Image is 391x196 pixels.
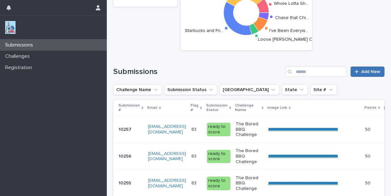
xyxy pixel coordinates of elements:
[113,67,283,77] h1: Submissions
[5,21,16,34] img: jxsLJbdS1eYBI7rVAS4p
[191,102,198,114] p: Flag #
[274,1,308,5] text: Whole Lotta Sh…
[118,102,140,114] p: Submission #
[365,179,372,186] p: 50
[236,148,263,164] p: The Bored BBQ Challenge
[148,124,186,134] a: [EMAIL_ADDRESS][DOMAIN_NAME]
[3,42,38,48] p: Submissions
[206,102,228,114] p: Submission Status
[191,126,198,132] p: 83
[236,175,263,191] p: The Bored BBQ Challenge
[361,69,380,74] span: Add New
[191,152,198,159] p: 83
[310,85,337,95] button: Site #
[258,37,330,42] text: Loose [PERSON_NAME] Challenge
[220,85,279,95] button: Closest City
[3,53,35,59] p: Challenges
[235,102,260,114] p: Challenge Name
[207,177,230,190] div: ready to score
[185,28,223,33] text: Starbucks and Fri…
[365,126,372,132] p: 50
[118,179,132,186] p: 10255
[118,126,133,132] p: 10257
[365,152,372,159] p: 50
[351,67,385,77] a: Add New
[191,179,198,186] p: 83
[207,150,230,163] div: ready to score
[148,151,186,161] a: [EMAIL_ADDRESS][DOMAIN_NAME]
[118,152,133,159] p: 10256
[285,67,347,77] input: Search
[148,178,186,188] a: [EMAIL_ADDRESS][DOMAIN_NAME]
[113,85,162,95] button: Challenge Name
[207,123,230,136] div: ready to score
[269,28,308,33] text: I've Been Everyw…
[3,65,37,71] p: Registration
[364,104,376,111] p: Points
[164,85,217,95] button: Submission Status
[282,85,308,95] button: State
[275,15,309,20] text: Chase that Chi…
[267,104,287,111] p: Image Link
[147,104,157,111] p: Email
[236,121,263,138] p: The Bored BBQ Challenge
